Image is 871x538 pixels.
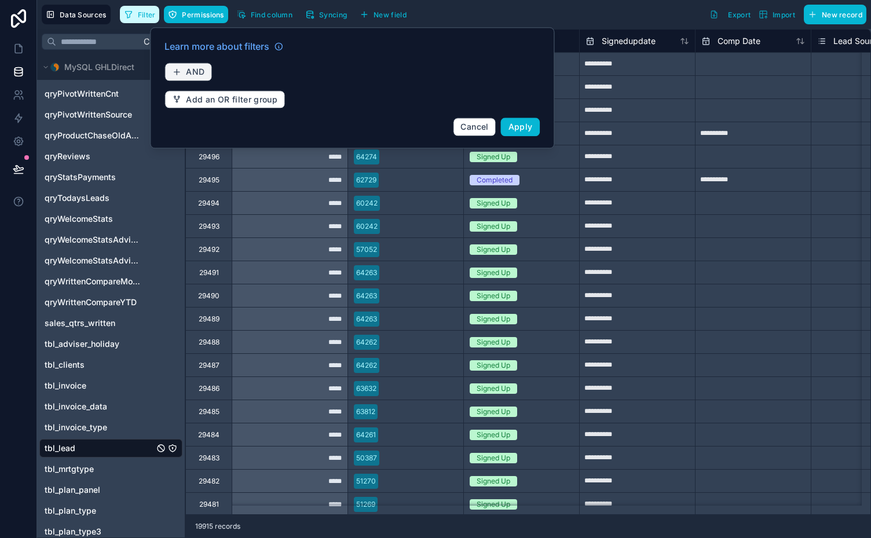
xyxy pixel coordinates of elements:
div: 29484 [198,430,219,440]
span: New field [374,10,407,19]
a: Syncing [301,6,356,23]
span: Cancel [460,122,488,131]
div: 64261 [356,430,376,440]
span: Import [773,10,795,19]
div: 51269 [356,499,375,510]
a: New record [799,5,866,24]
div: Signed Up [477,383,510,394]
div: 62729 [356,175,376,185]
span: Learn more about filters [164,39,269,53]
span: New record [822,10,862,19]
button: Cancel [453,118,496,136]
div: 29487 [199,361,219,370]
span: 19915 records [195,522,240,531]
button: Data Sources [42,5,111,24]
button: Permissions [164,6,228,23]
span: Export [728,10,751,19]
span: Filter [138,10,156,19]
div: 29490 [198,291,219,301]
div: 64263 [356,268,377,278]
div: Signed Up [477,291,510,301]
span: Data Sources [60,10,107,19]
div: 64262 [356,360,377,371]
span: AND [186,67,204,77]
a: Permissions [164,6,232,23]
div: Signed Up [477,499,510,510]
div: 29489 [199,314,219,324]
div: Signed Up [477,337,510,347]
div: 51270 [356,476,376,486]
button: Apply [501,118,540,136]
div: 63632 [356,383,376,394]
span: Comp Date [718,35,760,47]
button: Import [755,5,799,24]
div: 64262 [356,337,377,347]
span: Syncing [319,10,347,19]
div: 57052 [356,244,377,255]
div: Signed Up [477,268,510,278]
div: 29494 [198,199,219,208]
div: Signed Up [477,221,510,232]
span: Apply [508,122,533,131]
span: Find column [251,10,292,19]
a: Learn more about filters [164,39,283,53]
button: New field [356,6,411,23]
div: 29492 [199,245,219,254]
span: Permissions [182,10,224,19]
div: Signed Up [477,476,510,486]
button: Filter [120,6,160,23]
div: Signed Up [477,152,510,162]
button: Export [705,5,755,24]
div: 64263 [356,291,377,301]
div: Completed [477,175,513,185]
div: Signed Up [477,314,510,324]
div: 29491 [199,268,219,277]
span: Signedupdate [602,35,656,47]
button: AND [164,63,212,81]
button: Syncing [301,6,351,23]
div: 60242 [356,221,378,232]
div: 29482 [199,477,219,486]
div: 64274 [356,152,377,162]
div: Signed Up [477,360,510,371]
button: Find column [233,6,297,23]
div: 29495 [199,175,219,185]
span: Add an OR filter group [186,94,277,105]
div: Signed Up [477,430,510,440]
div: 29486 [199,384,219,393]
div: Signed Up [477,453,510,463]
button: New record [804,5,866,24]
span: Ctrl [142,34,166,49]
div: 29496 [199,152,219,162]
div: 29488 [199,338,219,347]
div: Signed Up [477,244,510,255]
div: 29485 [199,407,219,416]
div: 29483 [199,453,219,463]
div: 60242 [356,198,378,208]
div: Signed Up [477,407,510,417]
div: 64263 [356,314,377,324]
div: 29481 [199,500,219,509]
div: Signed Up [477,198,510,208]
div: 63812 [356,407,375,417]
button: Add an OR filter group [164,90,285,109]
div: 29493 [199,222,219,231]
div: 50387 [356,453,377,463]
